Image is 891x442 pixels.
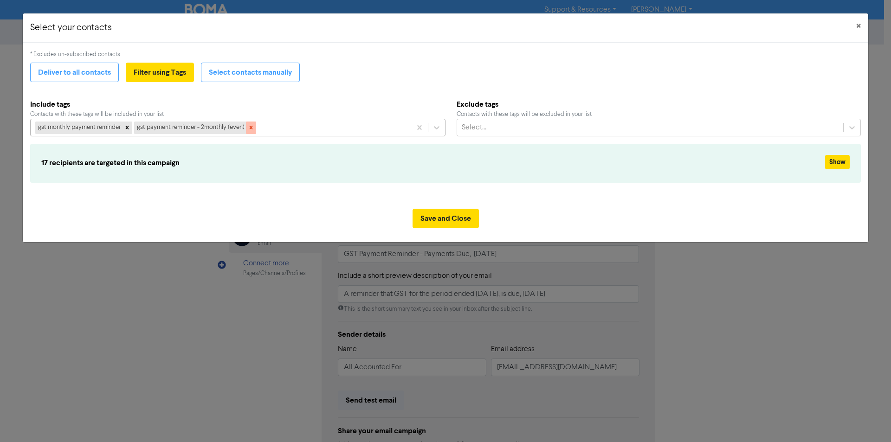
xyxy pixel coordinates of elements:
[30,50,861,59] div: * Excludes un-subscribed contacts
[462,122,486,133] div: Select...
[30,110,445,119] div: Contacts with these tags will be included in your list
[35,122,122,134] div: gst monthly payment reminder
[30,99,445,110] b: Include tags
[825,155,850,169] button: Show
[134,122,246,134] div: gst payment reminder - 2monthly (even)
[849,13,868,39] button: Close
[775,342,891,442] iframe: Chat Widget
[856,19,861,33] span: ×
[457,110,861,119] div: Contacts with these tags will be excluded in your list
[41,159,713,167] h6: 17 recipients are targeted in this campaign
[126,63,194,82] button: Filter using Tags
[413,209,479,228] button: Save and Close
[30,63,119,82] button: Deliver to all contacts
[457,99,861,110] b: Exclude tags
[201,63,300,82] button: Select contacts manually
